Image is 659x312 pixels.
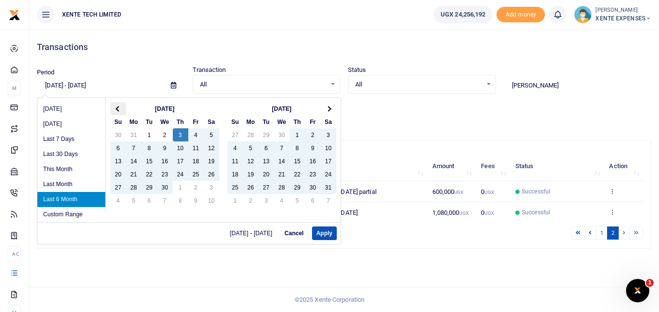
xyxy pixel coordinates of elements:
[188,168,204,181] td: 25
[126,115,142,128] th: Mo
[188,141,204,155] td: 11
[321,188,377,195] span: Salary [DATE] partial
[484,210,494,216] small: UGX
[496,10,545,17] a: Add money
[305,141,321,155] td: 9
[243,102,321,115] th: [DATE]
[157,194,173,207] td: 7
[595,6,651,15] small: [PERSON_NAME]
[259,141,274,155] td: 6
[37,207,105,222] li: Custom Range
[157,181,173,194] td: 30
[228,181,243,194] td: 25
[157,141,173,155] td: 9
[157,155,173,168] td: 16
[58,10,125,19] span: XENTE TECH LIMITED
[321,115,336,128] th: Sa
[290,115,305,128] th: Th
[9,11,20,18] a: logo-small logo-large logo-large
[188,181,204,194] td: 2
[305,194,321,207] td: 6
[157,168,173,181] td: 23
[173,155,188,168] td: 17
[142,181,157,194] td: 29
[37,192,105,207] li: Last 6 Month
[37,162,105,177] li: This Month
[312,226,337,240] button: Apply
[37,132,105,147] li: Last 7 Days
[188,115,204,128] th: Fr
[481,209,494,216] span: 0
[259,168,274,181] td: 20
[496,7,545,23] span: Add money
[290,194,305,207] td: 5
[274,194,290,207] td: 4
[200,80,327,89] span: All
[355,80,482,89] span: All
[243,141,259,155] td: 5
[230,230,277,236] span: [DATE] - [DATE]
[37,105,651,116] p: Download
[228,168,243,181] td: 18
[259,115,274,128] th: Tu
[126,194,142,207] td: 5
[188,194,204,207] td: 9
[481,188,494,195] span: 0
[126,181,142,194] td: 28
[111,128,126,141] td: 30
[111,115,126,128] th: Su
[142,168,157,181] td: 22
[305,115,321,128] th: Fr
[321,168,336,181] td: 24
[596,226,608,240] a: 1
[142,194,157,207] td: 6
[37,117,105,132] li: [DATE]
[290,168,305,181] td: 22
[37,77,163,94] input: select period
[228,155,243,168] td: 11
[243,155,259,168] td: 12
[274,128,290,141] td: 30
[173,194,188,207] td: 8
[111,155,126,168] td: 13
[321,155,336,168] td: 17
[321,194,336,207] td: 7
[305,155,321,168] td: 16
[173,181,188,194] td: 1
[37,68,55,77] label: Period
[429,6,496,23] li: Wallet ballance
[459,210,468,216] small: UGX
[142,141,157,155] td: 8
[432,188,464,195] span: 600,000
[348,65,366,75] label: Status
[280,226,308,240] button: Cancel
[441,10,485,19] span: UGX 24,256,192
[126,141,142,155] td: 7
[126,128,142,141] td: 31
[274,181,290,194] td: 28
[427,151,476,181] th: Amount: activate to sort column ascending
[433,6,493,23] a: UGX 24,256,192
[504,77,652,94] input: Search
[126,168,142,181] td: 21
[305,168,321,181] td: 23
[173,141,188,155] td: 10
[290,141,305,155] td: 8
[8,80,21,96] li: M
[157,128,173,141] td: 2
[111,168,126,181] td: 20
[8,246,21,262] li: Ac
[126,155,142,168] td: 14
[305,181,321,194] td: 30
[111,194,126,207] td: 4
[204,141,219,155] td: 12
[259,128,274,141] td: 29
[243,194,259,207] td: 2
[321,128,336,141] td: 3
[604,151,643,181] th: Action: activate to sort column ascending
[484,190,494,195] small: UGX
[305,128,321,141] td: 2
[259,181,274,194] td: 27
[454,190,463,195] small: UGX
[626,279,649,302] iframe: Intercom live chat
